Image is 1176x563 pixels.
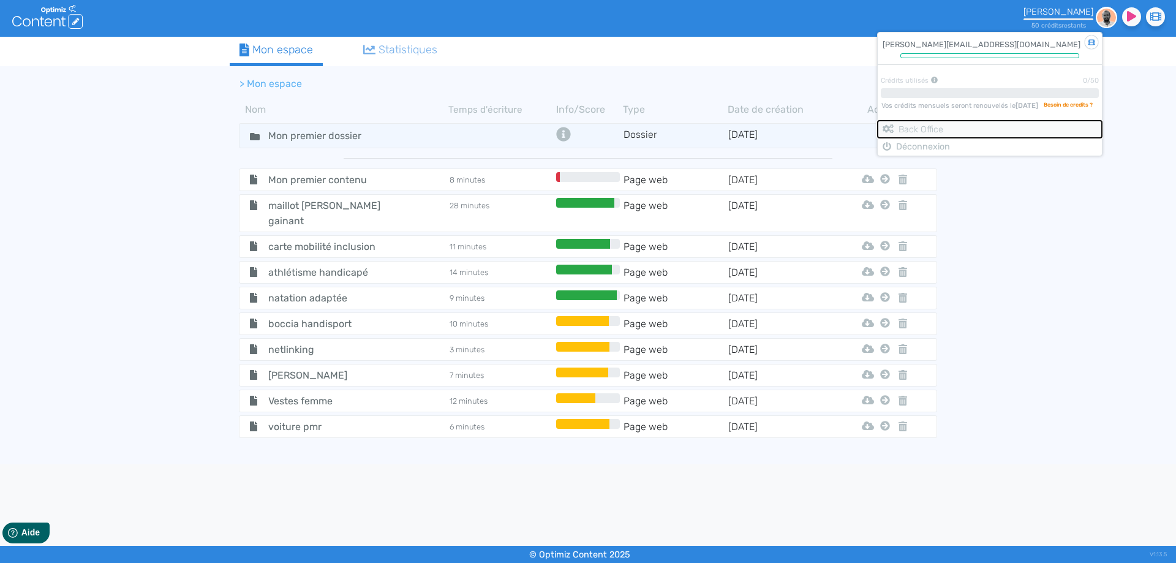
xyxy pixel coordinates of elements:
[881,76,1026,86] div: Crédits utilisés
[230,69,842,99] nav: breadcrumb
[728,102,832,117] th: Date de création
[1044,101,1093,109] span: Besoin de credits ?
[529,550,630,560] small: © Optimiz Content 2025
[623,239,728,254] td: Page web
[448,368,553,383] td: 7 minutes
[259,316,397,331] span: boccia handisport
[448,419,553,434] td: 6 minutes
[1083,21,1086,29] span: s
[259,265,397,280] span: athlétisme handicapé
[448,342,553,357] td: 3 minutes
[239,102,448,117] th: Nom
[728,127,832,145] td: [DATE]
[1026,76,1099,86] div: 0/50
[448,239,553,254] td: 11 minutes
[259,127,388,145] input: Nom de dossier
[878,138,1102,156] button: Déconnexion
[553,102,623,117] th: Info/Score
[448,393,553,409] td: 12 minutes
[623,290,728,306] td: Page web
[1096,7,1117,28] img: d3e719833ee5a4c639b9d057424b3131
[1031,21,1086,29] small: 50 crédit restant
[230,37,323,66] a: Mon espace
[623,393,728,409] td: Page web
[881,102,1038,110] span: Vos crédits mensuels seront renouvelés le
[623,265,728,280] td: Page web
[728,239,832,254] td: [DATE]
[259,290,397,306] span: natation adaptée
[1016,102,1038,110] b: [DATE]
[623,172,728,187] td: Page web
[239,77,302,91] li: > Mon espace
[1058,21,1061,29] span: s
[883,124,943,135] a: Back Office
[1150,546,1167,563] div: V1.13.5
[363,42,438,58] div: Statistiques
[728,265,832,280] td: [DATE]
[728,316,832,331] td: [DATE]
[448,172,553,187] td: 8 minutes
[623,198,728,229] td: Page web
[623,368,728,383] td: Page web
[623,419,728,434] td: Page web
[259,368,397,383] span: [PERSON_NAME]
[353,37,448,63] a: Statistiques
[728,172,832,187] td: [DATE]
[448,102,553,117] th: Temps d'écriture
[259,393,397,409] span: Vestes femme
[623,127,728,145] td: Dossier
[259,172,397,187] span: Mon premier contenu
[448,290,553,306] td: 9 minutes
[878,121,1102,138] button: Back Office
[728,393,832,409] td: [DATE]
[878,32,1102,53] div: [PERSON_NAME][EMAIL_ADDRESS][DOMAIN_NAME]
[448,316,553,331] td: 10 minutes
[1023,7,1093,17] div: [PERSON_NAME]
[448,265,553,280] td: 14 minutes
[728,342,832,357] td: [DATE]
[728,419,832,434] td: [DATE]
[259,419,397,434] span: voiture pmr
[239,42,313,58] div: Mon espace
[728,368,832,383] td: [DATE]
[728,290,832,306] td: [DATE]
[623,316,728,331] td: Page web
[728,198,832,229] td: [DATE]
[259,198,397,229] span: maillot [PERSON_NAME] gainant
[623,342,728,357] td: Page web
[259,342,397,357] span: netlinking
[259,239,397,254] span: carte mobilité inclusion
[448,198,553,229] td: 28 minutes
[623,102,728,117] th: Type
